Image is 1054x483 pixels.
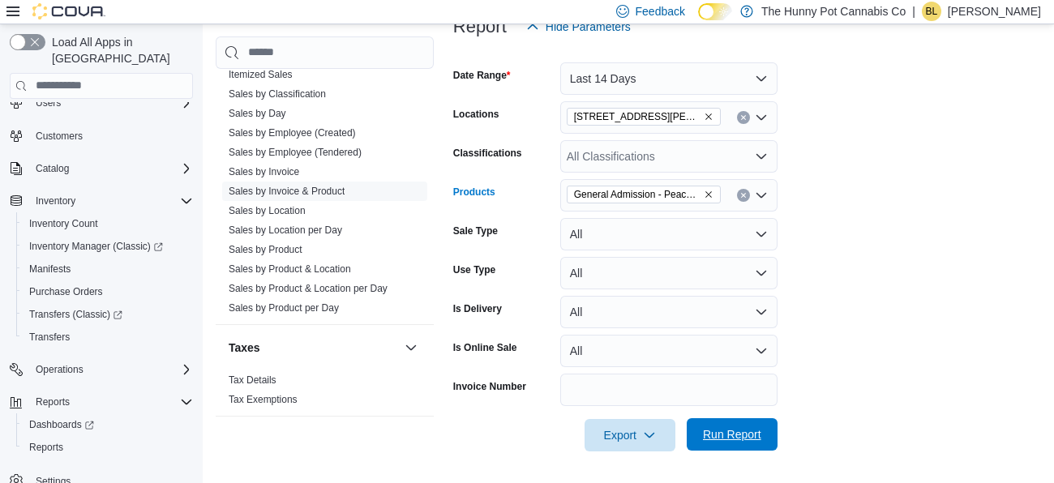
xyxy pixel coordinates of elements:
[36,130,83,143] span: Customers
[29,308,122,321] span: Transfers (Classic)
[229,263,351,274] a: Sales by Product & Location
[23,214,193,233] span: Inventory Count
[560,62,778,95] button: Last 14 Days
[737,189,750,202] button: Clear input
[36,395,70,408] span: Reports
[23,438,193,457] span: Reports
[23,282,193,301] span: Purchase Orders
[29,93,193,113] span: Users
[229,87,326,100] span: Sales by Classification
[36,162,69,175] span: Catalog
[45,34,193,66] span: Load All Apps in [GEOGRAPHIC_DATA]
[16,436,199,459] button: Reports
[229,146,362,157] a: Sales by Employee (Tendered)
[29,126,89,146] a: Customers
[3,391,199,413] button: Reports
[229,126,356,138] a: Sales by Employee (Created)
[23,259,193,279] span: Manifests
[3,358,199,381] button: Operations
[29,191,82,211] button: Inventory
[29,285,103,298] span: Purchase Orders
[29,418,94,431] span: Dashboards
[3,190,199,212] button: Inventory
[229,243,302,254] a: Sales by Product
[401,337,421,357] button: Taxes
[453,147,522,160] label: Classifications
[229,126,356,139] span: Sales by Employee (Created)
[574,109,701,125] span: [STREET_ADDRESS][PERSON_NAME]
[36,363,84,376] span: Operations
[29,159,193,178] span: Catalog
[229,392,298,405] span: Tax Exemptions
[560,296,778,328] button: All
[16,413,199,436] a: Dashboards
[16,212,199,235] button: Inventory Count
[546,19,631,35] span: Hide Parameters
[23,327,76,347] a: Transfers
[229,106,286,119] span: Sales by Day
[560,218,778,250] button: All
[453,341,517,354] label: Is Online Sale
[23,282,109,301] a: Purchase Orders
[29,191,193,211] span: Inventory
[23,438,70,457] a: Reports
[23,415,101,434] a: Dashboards
[3,124,199,147] button: Customers
[755,189,768,202] button: Open list of options
[948,2,1041,21] p: [PERSON_NAME]
[229,262,351,275] span: Sales by Product & Location
[453,380,526,393] label: Invoice Number
[453,224,498,237] label: Sale Type
[229,223,342,236] span: Sales by Location per Day
[703,426,761,442] span: Run Report
[229,165,299,177] a: Sales by Invoice
[29,360,90,379] button: Operations
[594,419,666,451] span: Export
[520,11,637,43] button: Hide Parameters
[567,186,721,203] span: General Admission - Peach Ringz Infused Pre-Roll - 1x1g
[453,263,495,276] label: Use Type
[29,360,193,379] span: Operations
[16,258,199,280] button: Manifests
[636,3,685,19] span: Feedback
[698,3,732,20] input: Dark Mode
[229,107,286,118] a: Sales by Day
[229,204,306,216] a: Sales by Location
[16,280,199,303] button: Purchase Orders
[216,45,434,323] div: Sales
[229,242,302,255] span: Sales by Product
[229,301,339,313] a: Sales by Product per Day
[229,185,345,196] a: Sales by Invoice & Product
[229,184,345,197] span: Sales by Invoice & Product
[16,326,199,348] button: Transfers
[229,339,398,355] button: Taxes
[574,186,701,203] span: General Admission - Peach Ringz Infused Pre-Roll - 1x1g
[560,335,778,367] button: All
[29,392,193,412] span: Reports
[29,93,67,113] button: Users
[560,257,778,289] button: All
[229,165,299,177] span: Sales by Invoice
[23,305,129,324] a: Transfers (Classic)
[229,373,276,386] span: Tax Details
[229,224,342,235] a: Sales by Location per Day
[229,67,293,80] span: Itemized Sales
[32,3,105,19] img: Cova
[453,69,511,82] label: Date Range
[23,259,77,279] a: Manifests
[23,415,193,434] span: Dashboards
[29,392,76,412] button: Reports
[567,108,721,126] span: 6161 Thorold Stone Rd
[3,157,199,180] button: Catalog
[229,339,260,355] h3: Taxes
[453,108,499,121] label: Locations
[36,96,61,109] span: Users
[229,145,362,158] span: Sales by Employee (Tendered)
[29,126,193,146] span: Customers
[229,282,388,293] a: Sales by Product & Location per Day
[23,237,169,256] a: Inventory Manager (Classic)
[29,441,63,454] span: Reports
[922,2,941,21] div: Branden Lalonde
[737,111,750,124] button: Clear input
